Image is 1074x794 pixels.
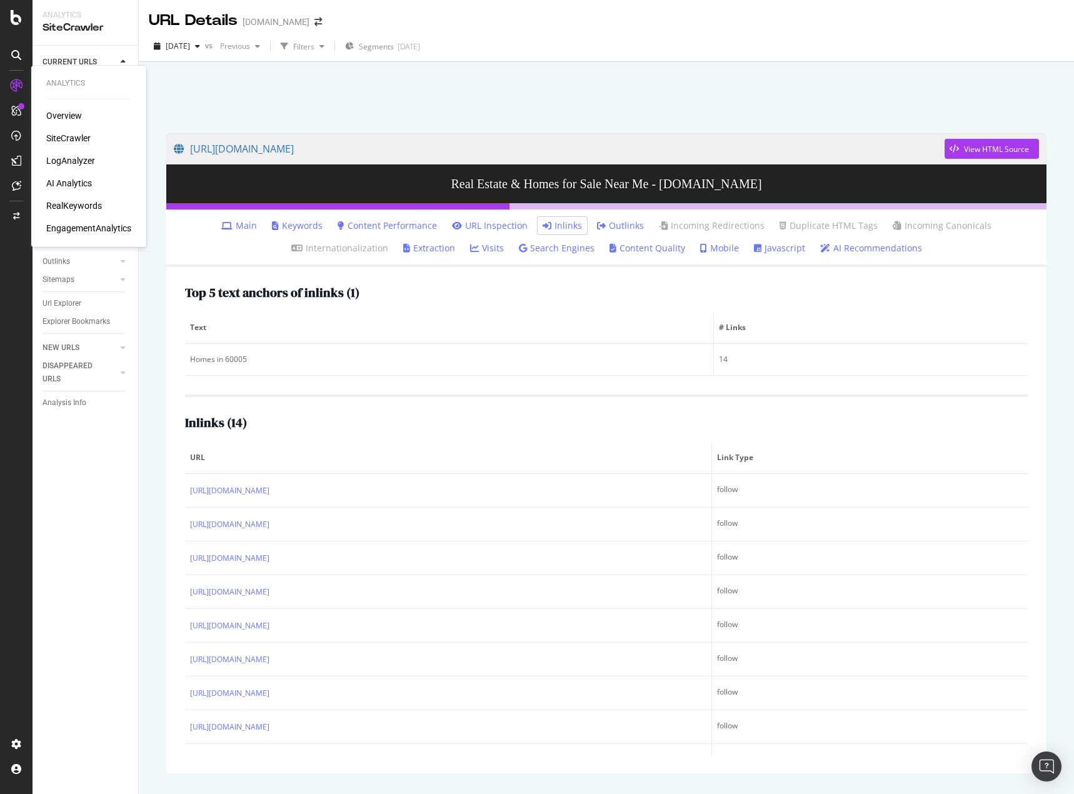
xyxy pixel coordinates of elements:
[190,721,269,733] a: [URL][DOMAIN_NAME]
[597,219,644,232] a: Outlinks
[190,485,269,497] a: [URL][DOMAIN_NAME]
[215,41,250,51] span: Previous
[314,18,322,26] div: arrow-right-arrow-left
[190,687,269,700] a: [URL][DOMAIN_NAME]
[276,36,329,56] button: Filters
[166,164,1046,203] h3: Real Estate & Homes for Sale Near Me - [DOMAIN_NAME]
[43,255,70,268] div: Outlinks
[243,16,309,28] div: [DOMAIN_NAME]
[659,219,765,232] a: Incoming Redirections
[185,286,359,299] h2: Top 5 text anchors of inlinks ( 1 )
[174,133,945,164] a: [URL][DOMAIN_NAME]
[43,297,129,310] a: Url Explorer
[190,518,269,531] a: [URL][DOMAIN_NAME]
[43,341,79,354] div: NEW URLS
[190,586,269,598] a: [URL][DOMAIN_NAME]
[46,154,95,167] a: LogAnalyzer
[46,199,102,212] a: RealKeywords
[945,139,1039,159] button: View HTML Source
[185,416,247,430] h2: Inlinks ( 14 )
[338,219,437,232] a: Content Performance
[190,354,708,365] div: Homes in 60005
[712,508,1028,541] td: follow
[190,552,269,565] a: [URL][DOMAIN_NAME]
[190,452,703,463] span: URL
[43,396,86,410] div: Analysis Info
[398,41,420,52] div: [DATE]
[712,710,1028,744] td: follow
[712,474,1028,508] td: follow
[712,676,1028,710] td: follow
[359,41,394,52] span: Segments
[712,575,1028,609] td: follow
[221,219,257,232] a: Main
[964,144,1029,154] div: View HTML Source
[149,36,205,56] button: [DATE]
[293,41,314,52] div: Filters
[190,755,328,767] a: [URL][DOMAIN_NAME][PERSON_NAME]
[190,620,269,632] a: [URL][DOMAIN_NAME]
[43,396,129,410] a: Analysis Info
[46,177,92,189] a: AI Analytics
[149,10,238,31] div: URL Details
[519,242,595,254] a: Search Engines
[712,609,1028,643] td: follow
[893,219,991,232] a: Incoming Canonicals
[543,219,582,232] a: Inlinks
[43,315,129,328] a: Explorer Bookmarks
[403,242,455,254] a: Extraction
[46,109,82,122] a: Overview
[43,255,117,268] a: Outlinks
[291,242,388,254] a: Internationalization
[43,56,117,69] a: CURRENT URLS
[46,132,91,144] a: SiteCrawler
[43,21,128,35] div: SiteCrawler
[272,219,323,232] a: Keywords
[452,219,528,232] a: URL Inspection
[43,359,117,386] a: DISAPPEARED URLS
[700,242,739,254] a: Mobile
[43,359,106,386] div: DISAPPEARED URLS
[820,242,922,254] a: AI Recommendations
[205,40,215,51] span: vs
[43,273,74,286] div: Sitemaps
[340,36,425,56] button: Segments[DATE]
[43,297,81,310] div: Url Explorer
[46,222,131,234] a: EngagementAnalytics
[190,653,269,666] a: [URL][DOMAIN_NAME]
[780,219,878,232] a: Duplicate HTML Tags
[46,78,131,89] div: Analytics
[43,341,117,354] a: NEW URLS
[712,744,1028,778] td: follow
[719,354,1023,365] div: 14
[43,10,128,21] div: Analytics
[719,322,1020,333] span: # Links
[712,643,1028,676] td: follow
[1031,751,1061,781] div: Open Intercom Messenger
[754,242,805,254] a: Javascript
[470,242,504,254] a: Visits
[43,56,97,69] div: CURRENT URLS
[610,242,685,254] a: Content Quality
[43,273,117,286] a: Sitemaps
[190,322,705,333] span: Text
[717,452,1020,463] span: Link Type
[215,36,265,56] button: Previous
[712,541,1028,575] td: follow
[166,41,190,51] span: 2025 Oct. 5th
[43,315,110,328] div: Explorer Bookmarks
